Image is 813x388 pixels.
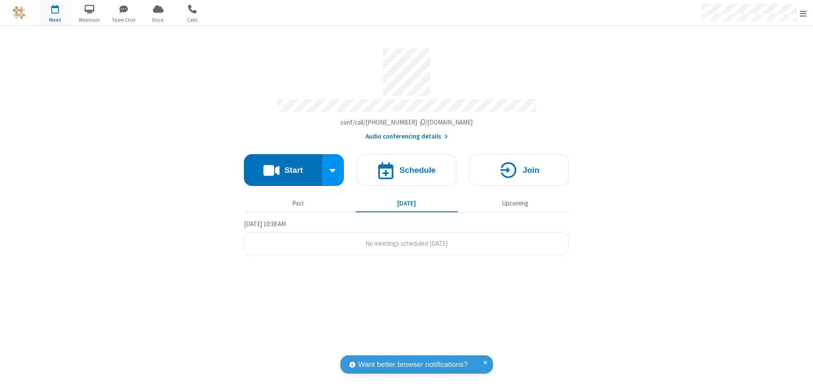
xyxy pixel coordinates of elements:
[244,154,322,186] button: Start
[357,154,456,186] button: Schedule
[365,239,448,247] span: No meetings scheduled [DATE]
[108,16,140,24] span: Team Chat
[356,195,458,211] button: [DATE]
[523,166,539,174] h4: Join
[39,16,71,24] span: Meet
[464,195,566,211] button: Upcoming
[74,16,105,24] span: Webinars
[244,219,569,255] section: Today's Meetings
[142,16,174,24] span: Drive
[244,220,286,228] span: [DATE] 10:38 AM
[340,118,473,127] button: Copy my meeting room linkCopy my meeting room link
[284,166,303,174] h4: Start
[177,16,208,24] span: Calls
[469,154,569,186] button: Join
[340,118,473,126] span: Copy my meeting room link
[322,154,344,186] div: Start conference options
[247,195,349,211] button: Past
[13,6,25,19] img: QA Selenium DO NOT DELETE OR CHANGE
[365,132,448,141] button: Audio conferencing details
[358,359,467,370] span: Want better browser notifications?
[399,166,436,174] h4: Schedule
[244,42,569,141] section: Account details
